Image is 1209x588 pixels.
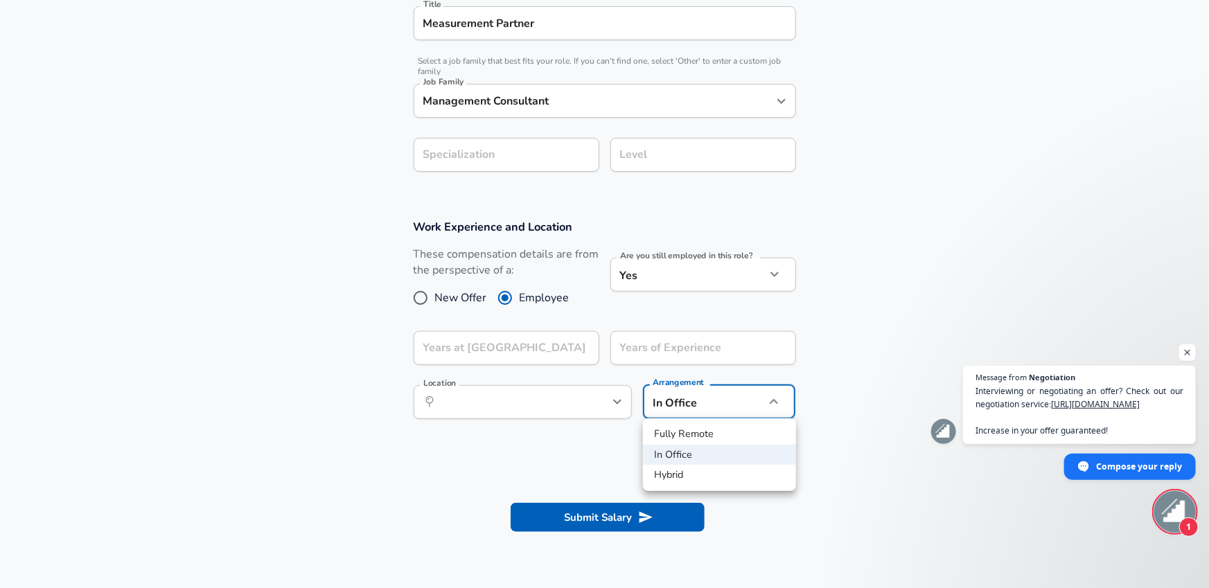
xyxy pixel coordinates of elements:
span: Compose your reply [1096,454,1182,479]
span: Negotiation [1029,373,1075,381]
li: In Office [643,445,796,465]
li: Fully Remote [643,424,796,445]
span: 1 [1179,517,1199,537]
span: Interviewing or negotiating an offer? Check out our negotiation service: Increase in your offer g... [976,384,1183,437]
span: Message from [976,373,1027,381]
div: Open chat [1154,491,1196,533]
li: Hybrid [643,465,796,485]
